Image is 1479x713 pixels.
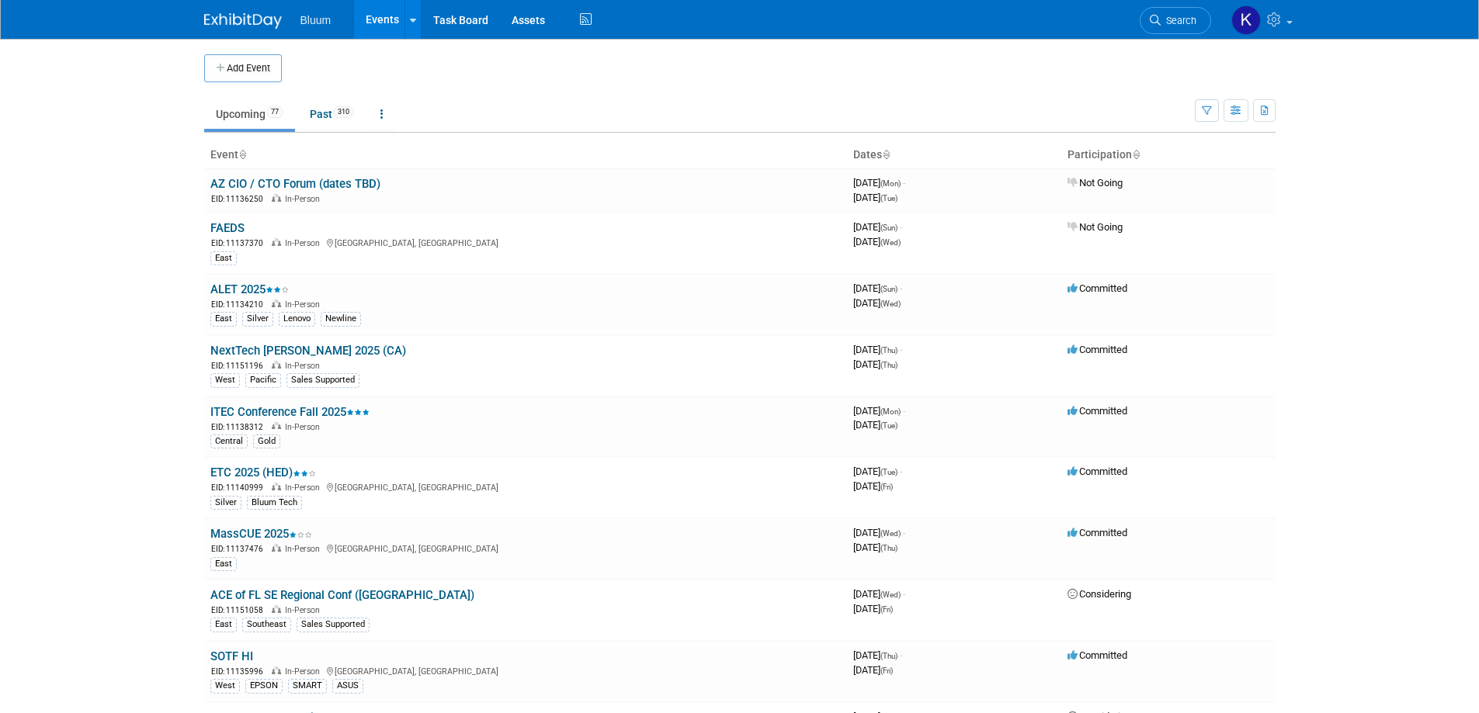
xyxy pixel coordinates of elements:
[285,666,325,677] span: In-Person
[211,423,269,431] span: EID: 11138312
[900,649,902,661] span: -
[210,618,237,632] div: East
[300,14,332,26] span: Bluum
[204,54,282,82] button: Add Event
[903,177,905,189] span: -
[1068,282,1127,294] span: Committed
[210,251,237,265] div: East
[272,544,281,552] img: In-Person Event
[285,361,325,371] span: In-Person
[210,236,841,249] div: [GEOGRAPHIC_DATA], [GEOGRAPHIC_DATA]
[210,496,241,510] div: Silver
[880,529,901,538] span: (Wed)
[853,527,905,538] span: [DATE]
[285,483,325,493] span: In-Person
[853,480,893,492] span: [DATE]
[853,236,901,247] span: [DATE]
[1061,142,1276,168] th: Participation
[210,649,253,663] a: SOTF HI
[882,148,890,161] a: Sort by Start Date
[272,299,281,307] img: In-Person Event
[285,194,325,204] span: In-Person
[880,605,893,614] span: (Fri)
[853,466,902,477] span: [DATE]
[285,422,325,432] span: In-Person
[279,312,315,326] div: Lenovo
[297,618,370,632] div: Sales Supported
[285,299,325,310] span: In-Person
[272,666,281,674] img: In-Person Event
[285,238,325,248] span: In-Person
[210,312,237,326] div: East
[204,13,282,29] img: ExhibitDay
[853,358,897,370] span: [DATE]
[245,679,283,693] div: EPSON
[847,142,1061,168] th: Dates
[853,221,902,233] span: [DATE]
[242,312,273,326] div: Silver
[286,373,359,387] div: Sales Supported
[1068,588,1131,600] span: Considering
[903,527,905,538] span: -
[880,468,897,476] span: (Tue)
[1068,649,1127,661] span: Committed
[1068,527,1127,538] span: Committed
[321,312,361,326] div: Newline
[853,542,897,553] span: [DATE]
[853,297,901,309] span: [DATE]
[880,179,901,188] span: (Mon)
[210,344,406,358] a: NextTech [PERSON_NAME] 2025 (CA)
[210,282,289,296] a: ALET 2025
[211,667,269,676] span: EID: 11135996
[1068,221,1123,233] span: Not Going
[210,221,245,235] a: FAEDS
[211,545,269,553] span: EID: 11137476
[285,544,325,554] span: In-Person
[288,679,327,693] div: SMART
[900,221,902,233] span: -
[211,483,269,492] span: EID: 11140999
[266,106,283,118] span: 77
[285,605,325,615] span: In-Person
[272,422,281,430] img: In-Person Event
[880,238,901,247] span: (Wed)
[900,344,902,355] span: -
[1132,148,1140,161] a: Sort by Participation Type
[210,679,240,693] div: West
[211,362,269,370] span: EID: 11151196
[853,177,905,189] span: [DATE]
[880,346,897,355] span: (Thu)
[880,483,893,491] span: (Fri)
[253,434,280,448] div: Gold
[211,606,269,614] span: EID: 11151058
[272,238,281,246] img: In-Person Event
[210,373,240,387] div: West
[903,405,905,417] span: -
[210,434,248,448] div: Central
[900,466,902,477] span: -
[204,142,847,168] th: Event
[211,195,269,203] span: EID: 11136250
[272,361,281,369] img: In-Person Event
[853,192,897,203] span: [DATE]
[1140,7,1211,34] a: Search
[853,344,902,355] span: [DATE]
[210,542,841,555] div: [GEOGRAPHIC_DATA], [GEOGRAPHIC_DATA]
[900,282,902,294] span: -
[211,300,269,309] span: EID: 11134210
[210,480,841,493] div: [GEOGRAPHIC_DATA], [GEOGRAPHIC_DATA]
[1068,466,1127,477] span: Committed
[238,148,246,161] a: Sort by Event Name
[272,483,281,490] img: In-Person Event
[210,588,474,602] a: ACE of FL SE Regional Conf ([GEOGRAPHIC_DATA])
[247,496,302,510] div: Bluum Tech
[210,177,380,191] a: AZ CIO / CTO Forum (dates TBD)
[272,194,281,202] img: In-Person Event
[210,557,237,571] div: East
[298,99,366,129] a: Past310
[903,588,905,600] span: -
[880,194,897,202] span: (Tue)
[853,282,902,294] span: [DATE]
[333,106,354,118] span: 310
[210,664,841,677] div: [GEOGRAPHIC_DATA], [GEOGRAPHIC_DATA]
